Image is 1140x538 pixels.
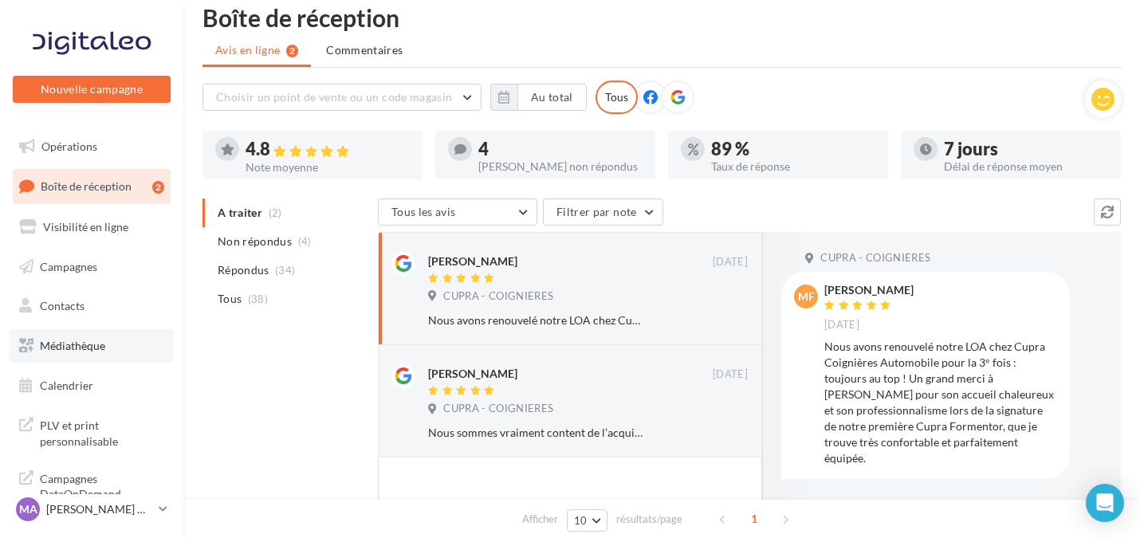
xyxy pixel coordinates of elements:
span: Opérations [41,139,97,153]
a: Boîte de réception2 [10,169,174,203]
div: 89 % [711,140,875,158]
p: [PERSON_NAME] CANALES [46,501,152,517]
span: (4) [298,235,312,248]
button: Choisir un point de vente ou un code magasin [202,84,482,111]
a: Opérations [10,130,174,163]
span: Non répondus [218,234,292,249]
span: 10 [574,514,588,527]
a: Campagnes DataOnDemand [10,461,174,509]
span: Contacts [40,299,85,312]
button: Filtrer par note [543,198,663,226]
div: [PERSON_NAME] [428,253,517,269]
span: Commentaires [326,42,403,58]
button: Tous les avis [378,198,537,226]
div: 2 [152,181,164,194]
span: PLV et print personnalisable [40,414,164,449]
div: 4 [478,140,643,158]
div: Tous [596,81,638,114]
a: Calendrier [10,369,174,403]
div: Boîte de réception [202,6,1121,29]
span: CUPRA - COIGNIERES [820,251,930,265]
span: résultats/page [616,512,682,527]
a: PLV et print personnalisable [10,408,174,455]
div: 4.8 [246,140,410,159]
div: Nous avons renouvelé notre LOA chez Cupra Coignières Automobile pour la 3ᵉ fois : toujours au top... [428,312,644,328]
div: Nous sommes vraiment content de l’acquisition de notre Cupra. Nous sommes à notre 3eme voiture ch... [428,425,644,441]
div: Nous avons renouvelé notre LOA chez Cupra Coignières Automobile pour la 3ᵉ fois : toujours au top... [824,339,1057,466]
span: [DATE] [713,255,748,269]
span: Calendrier [40,379,93,392]
span: MA [19,501,37,517]
div: Taux de réponse [711,161,875,172]
span: [DATE] [824,318,859,332]
span: Médiathèque [40,339,105,352]
div: [PERSON_NAME] [428,366,517,382]
button: Au total [517,84,587,111]
a: Campagnes [10,250,174,284]
span: Afficher [522,512,558,527]
span: (38) [248,293,268,305]
span: Répondus [218,262,269,278]
button: Au total [490,84,587,111]
div: Note moyenne [246,162,410,173]
span: Boîte de réception [41,179,132,193]
div: 7 jours [944,140,1108,158]
button: 10 [567,509,607,532]
span: Campagnes DataOnDemand [40,468,164,502]
span: Choisir un point de vente ou un code magasin [216,90,452,104]
span: CUPRA - COIGNIERES [443,402,553,416]
div: Open Intercom Messenger [1086,484,1124,522]
span: CUPRA - COIGNIERES [443,289,553,304]
span: [DATE] [713,367,748,382]
a: MA [PERSON_NAME] CANALES [13,494,171,524]
span: Tous [218,291,242,307]
a: Contacts [10,289,174,323]
span: MF [798,289,815,304]
a: Médiathèque [10,329,174,363]
span: Tous les avis [391,205,456,218]
span: (34) [275,264,295,277]
button: Nouvelle campagne [13,76,171,103]
span: 1 [741,506,767,532]
a: Visibilité en ligne [10,210,174,244]
div: [PERSON_NAME] non répondus [478,161,643,172]
span: Campagnes [40,259,97,273]
span: Visibilité en ligne [43,220,128,234]
div: Délai de réponse moyen [944,161,1108,172]
div: [PERSON_NAME] [824,285,914,296]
